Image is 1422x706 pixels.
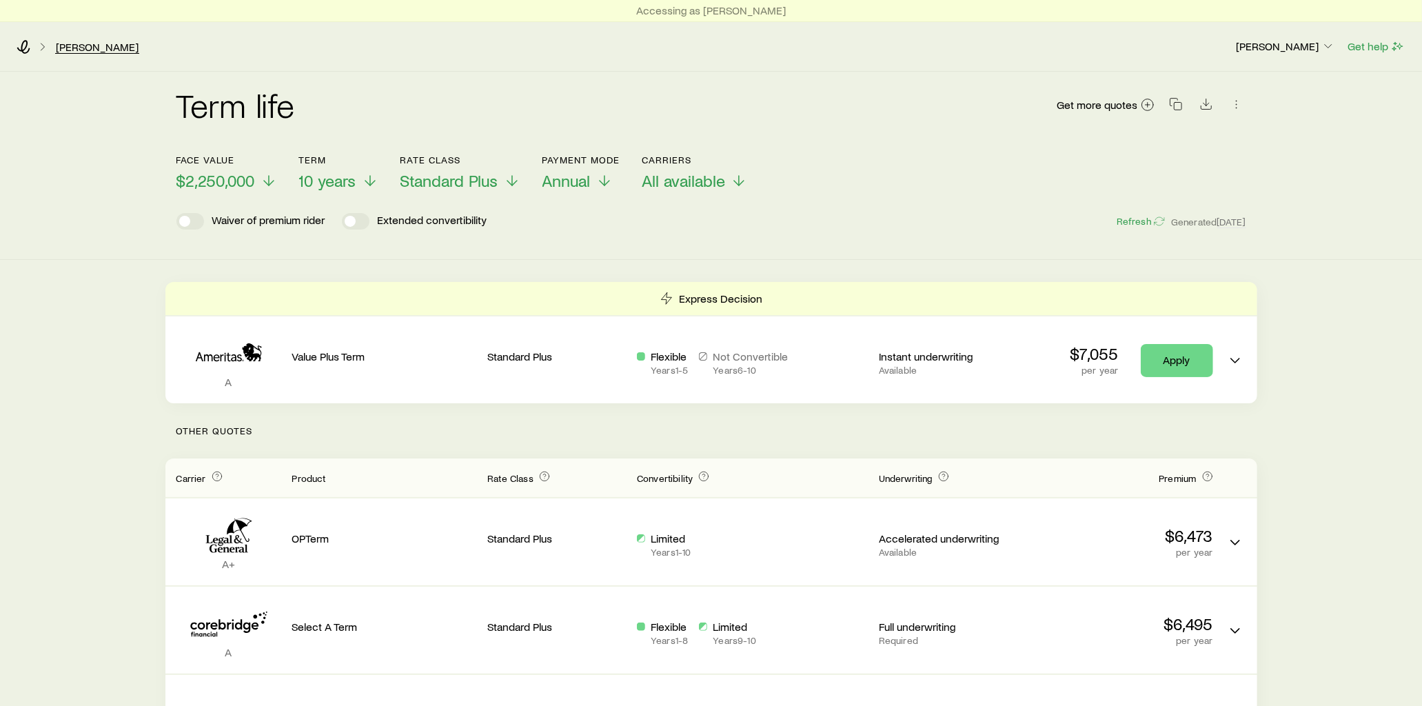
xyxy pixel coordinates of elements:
span: Generated [1171,216,1246,228]
p: $6,473 [1028,526,1213,545]
p: $7,055 [1070,344,1119,363]
span: Annual [542,171,591,190]
span: Get more quotes [1057,99,1138,110]
span: Premium [1159,472,1196,484]
span: Rate Class [487,472,534,484]
span: [DATE] [1217,216,1246,228]
button: Get help [1347,39,1405,54]
a: Apply [1141,344,1213,377]
a: [PERSON_NAME] [55,41,139,54]
p: Years 9 - 10 [713,635,755,646]
button: CarriersAll available [642,154,747,191]
p: per year [1028,635,1213,646]
p: Standard Plus [487,620,626,634]
p: Limited [651,532,691,545]
span: Standard Plus [400,171,498,190]
p: Standard Plus [487,532,626,545]
span: 10 years [299,171,356,190]
a: Download CSV [1197,100,1216,113]
p: A+ [176,557,281,571]
p: Accessing as [PERSON_NAME] [636,3,786,17]
button: Payment ModeAnnual [542,154,620,191]
p: Face value [176,154,277,165]
p: Standard Plus [487,350,626,363]
p: Flexible [651,350,688,363]
p: Required [879,635,1017,646]
p: Instant underwriting [879,350,1017,363]
p: Not Convertible [713,350,788,363]
p: Accelerated underwriting [879,532,1017,545]
p: Years 6 - 10 [713,365,788,376]
p: Value Plus Term [292,350,477,363]
p: [PERSON_NAME] [1236,39,1335,53]
p: Express Decision [679,292,762,305]
p: Available [879,365,1017,376]
button: Rate ClassStandard Plus [400,154,520,191]
p: Full underwriting [879,620,1017,634]
p: Payment Mode [542,154,620,165]
button: Refresh [1116,215,1166,228]
p: Available [879,547,1017,558]
span: Underwriting [879,472,933,484]
p: per year [1070,365,1119,376]
span: $2,250,000 [176,171,255,190]
p: Extended convertibility [378,213,487,230]
span: Product [292,472,326,484]
p: $6,495 [1028,614,1213,634]
div: Term quotes [165,282,1257,403]
span: All available [642,171,725,190]
button: [PERSON_NAME] [1235,39,1336,55]
p: Waiver of premium rider [212,213,325,230]
p: Term [299,154,378,165]
button: Term10 years [299,154,378,191]
p: A [176,375,281,389]
span: Carrier [176,472,206,484]
p: Rate Class [400,154,520,165]
button: Face value$2,250,000 [176,154,277,191]
span: Convertibility [637,472,693,484]
p: Years 1 - 5 [651,365,688,376]
h2: Term life [176,88,295,121]
a: Get more quotes [1057,97,1155,113]
p: Carriers [642,154,747,165]
p: A [176,645,281,659]
p: per year [1028,547,1213,558]
p: Other Quotes [165,403,1257,458]
p: Years 1 - 10 [651,547,691,558]
p: Years 1 - 8 [651,635,688,646]
p: OPTerm [292,532,477,545]
p: Select A Term [292,620,477,634]
p: Flexible [651,620,688,634]
p: Limited [713,620,755,634]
